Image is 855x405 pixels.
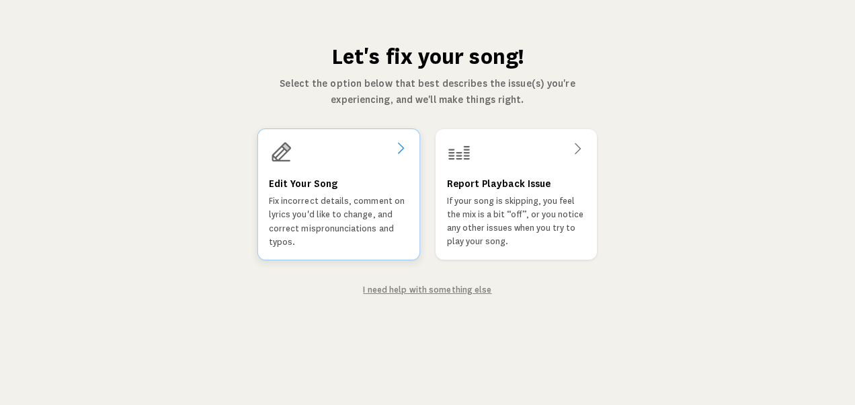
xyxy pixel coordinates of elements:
[269,176,337,192] h3: Edit Your Song
[363,285,491,295] a: I need help with something else
[436,129,597,260] a: Report Playback IssueIf your song is skipping, you feel the mix is a bit “off”, or you notice any...
[257,43,598,70] h1: Let's fix your song!
[447,194,585,248] p: If your song is skipping, you feel the mix is a bit “off”, or you notice any other issues when yo...
[258,129,419,260] a: Edit Your SongFix incorrect details, comment on lyrics you'd like to change, and correct mispronu...
[257,75,598,108] p: Select the option below that best describes the issue(s) you're experiencing, and we'll make thin...
[447,176,551,192] h3: Report Playback Issue
[269,194,409,249] p: Fix incorrect details, comment on lyrics you'd like to change, and correct mispronunciations and ...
